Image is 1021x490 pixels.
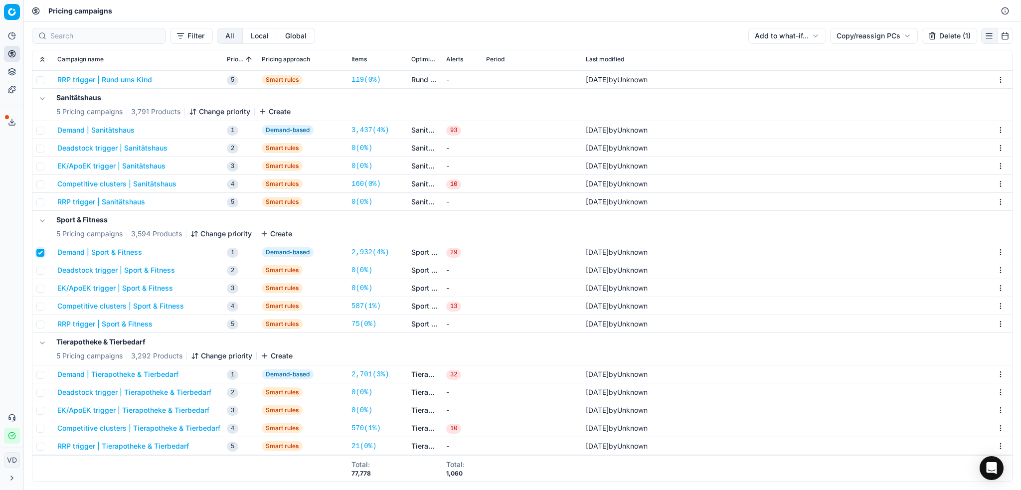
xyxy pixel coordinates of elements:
[586,405,648,415] div: by Unknown
[586,424,609,432] span: [DATE]
[57,247,142,257] button: Demand | Sport & Fitness
[411,75,438,85] a: Rund ums Kind
[586,442,609,450] span: [DATE]
[57,125,135,135] button: Demand | Sanitätshaus
[586,265,648,275] div: by Unknown
[57,387,211,397] button: Deadstock trigger | Tierapotheke & Tierbedarf
[411,197,438,207] a: Sanitätshaus
[227,320,238,329] span: 5
[586,197,648,207] div: by Unknown
[36,53,48,65] button: Expand all
[262,265,303,275] span: Smart rules
[227,144,238,154] span: 2
[262,161,303,171] span: Smart rules
[131,229,182,239] span: 3,594 Products
[586,283,648,293] div: by Unknown
[586,266,609,274] span: [DATE]
[351,265,372,275] a: 0(0%)
[446,179,461,189] span: 10
[227,55,244,63] span: Priority
[486,55,505,63] span: Period
[442,139,482,157] td: -
[351,387,372,397] a: 0(0%)
[411,283,438,293] a: Sport & Fitness
[351,283,372,293] a: 0(0%)
[586,75,648,85] div: by Unknown
[446,370,461,380] span: 32
[411,55,438,63] span: Optimization groups
[411,247,438,257] a: Sport & Fitness
[586,144,609,152] span: [DATE]
[351,179,381,189] a: 160(0%)
[586,247,648,257] div: by Unknown
[227,406,238,416] span: 3
[262,247,314,257] span: Demand-based
[227,266,238,276] span: 2
[227,284,238,294] span: 3
[261,351,293,361] button: Create
[57,179,176,189] button: Competitive clusters | Sanitätshaus
[586,284,609,292] span: [DATE]
[586,248,609,256] span: [DATE]
[57,197,145,207] button: RRP trigger | Sanitätshaus
[586,388,609,396] span: [DATE]
[262,405,303,415] span: Smart rules
[56,229,123,239] span: 5 Pricing campaigns
[446,424,461,434] span: 10
[411,405,438,415] a: Tierapotheke & Tierbedarf
[586,75,609,84] span: [DATE]
[57,441,189,451] button: RRP trigger | Tierapotheke & Tierbedarf
[262,143,303,153] span: Smart rules
[351,197,372,207] a: 0(0%)
[57,265,175,275] button: Deadstock trigger | Sport & Fitness
[351,369,389,379] a: 2,701(3%)
[411,179,438,189] a: Sanitätshaus
[351,423,381,433] a: 570(1%)
[351,143,372,153] a: 0(0%)
[57,161,166,171] button: EK/ApoEK trigger | Sanitätshaus
[351,161,372,171] a: 0(0%)
[446,302,461,312] span: 13
[57,423,220,433] button: Competitive clusters | Tierapotheke & Tierbedarf
[446,470,465,478] div: 1,060
[442,71,482,89] td: -
[411,319,438,329] a: Sport & Fitness
[262,55,310,63] span: Pricing approach
[262,369,314,379] span: Demand-based
[586,423,648,433] div: by Unknown
[189,107,250,117] button: Change priority
[411,301,438,311] a: Sport & Fitness
[411,265,438,275] a: Sport & Fitness
[830,28,918,44] button: Copy/reassign PCs
[351,301,381,311] a: 587(1%)
[351,55,367,63] span: Items
[586,197,609,206] span: [DATE]
[57,369,178,379] button: Demand | Tierapotheke & Tierbedarf
[50,31,160,41] input: Search
[442,279,482,297] td: -
[351,247,389,257] a: 2,932(4%)
[227,162,238,171] span: 3
[217,28,243,44] button: all
[48,6,112,16] nav: breadcrumb
[351,319,376,329] a: 75(0%)
[170,28,213,44] button: Filter
[56,93,291,103] h5: Sanitätshaus
[56,215,292,225] h5: Sport & Fitness
[351,405,372,415] a: 0(0%)
[227,75,238,85] span: 5
[57,405,209,415] button: EK/ApoEK trigger | Tierapotheke & Tierbedarf
[442,401,482,419] td: -
[56,351,123,361] span: 5 Pricing campaigns
[586,161,648,171] div: by Unknown
[351,460,371,470] div: Total :
[411,441,438,451] a: Tierapotheke & Tierbedarf
[586,369,648,379] div: by Unknown
[259,107,291,117] button: Create
[262,179,303,189] span: Smart rules
[411,423,438,433] a: Tierapotheke & Tierbedarf
[586,55,624,63] span: Last modified
[586,302,609,310] span: [DATE]
[57,75,152,85] button: RRP trigger | Rund ums Kind
[227,248,238,258] span: 1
